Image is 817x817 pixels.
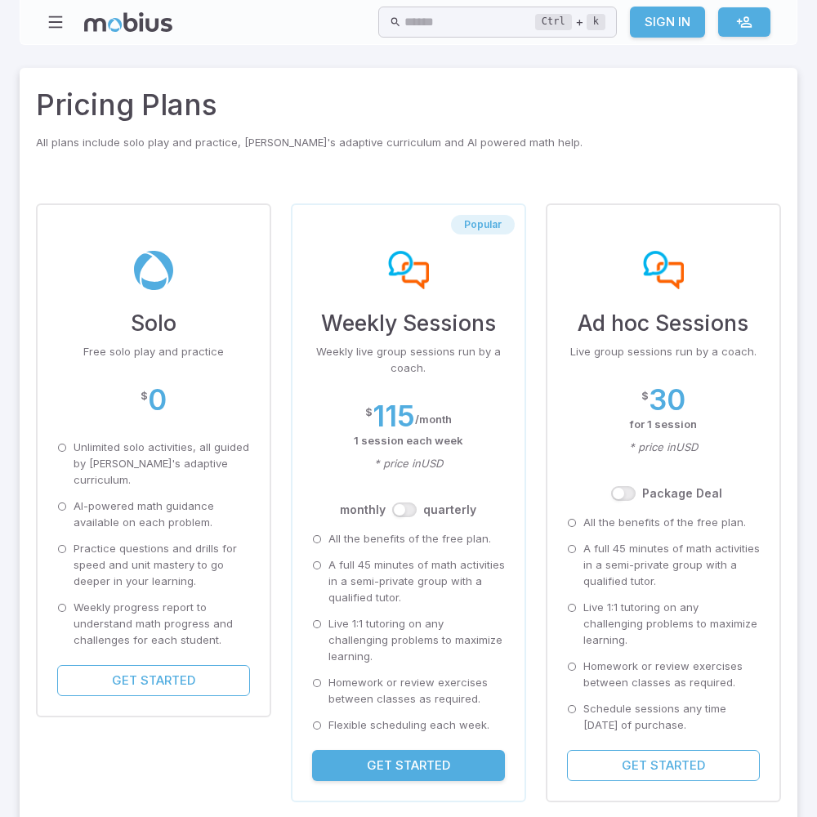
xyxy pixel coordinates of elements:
[642,485,722,502] label: Package Deal
[643,251,684,290] img: ad-hoc sessions-plan-img
[328,557,505,606] p: A full 45 minutes of math activities in a semi-private group with a qualified tutor.
[312,306,505,339] h3: Weekly Sessions
[328,717,489,734] p: Flexible scheduling each week.
[567,750,760,781] button: Get Started
[148,383,167,417] h2: 0
[74,498,250,531] p: AI-powered math guidance available on each problem.
[583,541,760,590] p: A full 45 minutes of math activities in a semi-private group with a qualified tutor.
[415,412,452,428] p: / month
[583,659,760,691] p: Homework or review exercises between classes as required.
[373,400,415,433] h2: 115
[74,600,250,649] p: Weekly progress report to understand math progress and challenges for each student.
[312,433,505,449] p: 1 session each week
[423,502,476,518] label: quarterly
[141,388,148,404] p: $
[535,12,605,32] div: +
[36,135,781,151] p: All plans include solo play and practice, [PERSON_NAME]'s adaptive curriculum and AI powered math...
[567,306,760,339] h3: Ad hoc Sessions
[133,251,174,290] img: solo-plan-img
[587,14,605,30] kbd: k
[57,344,250,360] p: Free solo play and practice
[74,440,250,489] p: Unlimited solo activities, all guided by [PERSON_NAME]'s adaptive curriculum.
[328,675,505,708] p: Homework or review exercises between classes as required.
[567,440,760,456] p: * price in USD
[567,344,760,360] p: Live group sessions run by a coach.
[328,531,491,547] p: All the benefits of the free plan.
[630,7,705,38] a: Sign In
[535,14,572,30] kbd: Ctrl
[641,388,649,404] p: $
[312,344,505,377] p: Weekly live group sessions run by a coach.
[649,383,685,417] h2: 30
[57,306,250,339] h3: Solo
[583,515,746,531] p: All the benefits of the free plan.
[583,600,760,649] p: Live 1:1 tutoring on any challenging problems to maximize learning.
[365,404,373,421] p: $
[328,616,505,665] p: Live 1:1 tutoring on any challenging problems to maximize learning.
[567,417,760,433] p: for 1 session
[74,541,250,590] p: Practice questions and drills for speed and unit mastery to go deeper in your learning.
[388,251,429,290] img: weekly-sessions-plan-img
[36,84,781,127] h2: Pricing Plans
[583,701,760,734] p: Schedule sessions any time [DATE] of purchase.
[340,502,386,518] label: month ly
[451,218,515,231] span: Popular
[57,665,250,696] button: Get Started
[312,750,505,781] button: Get Started
[312,456,505,472] p: * price in USD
